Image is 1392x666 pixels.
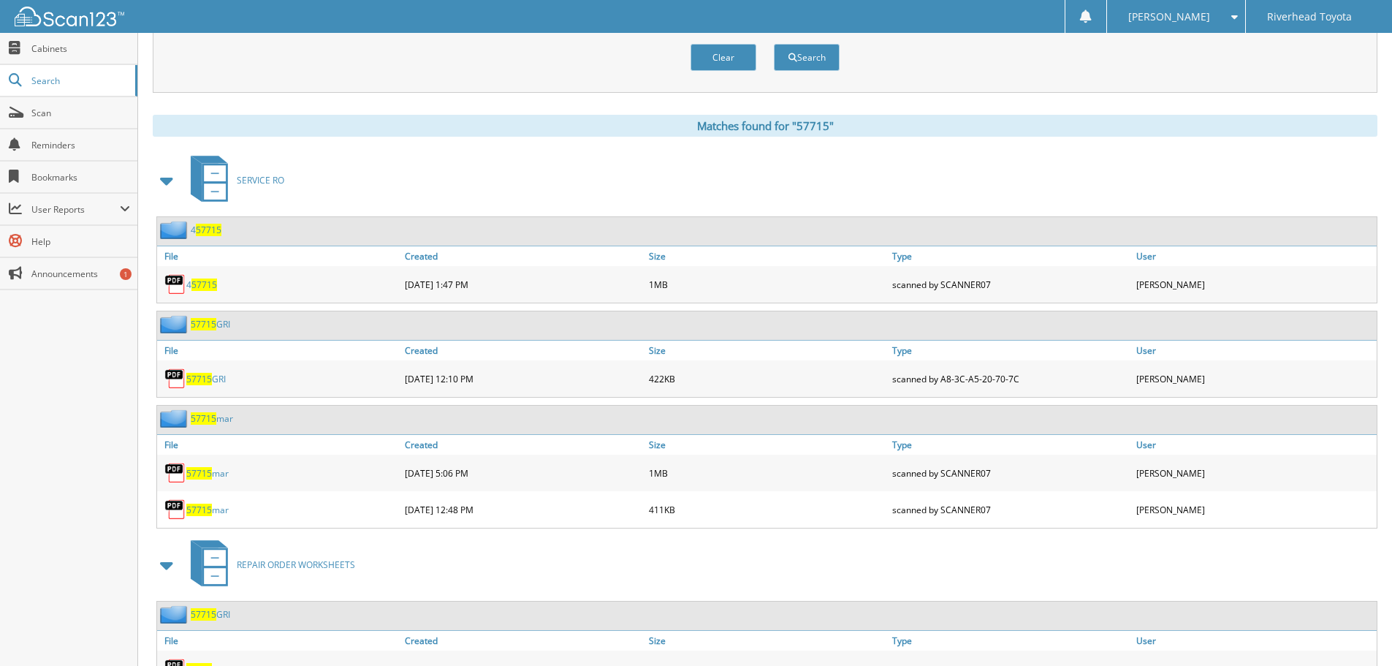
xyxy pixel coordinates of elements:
span: 57715 [191,318,216,330]
span: 57715 [186,467,212,480]
img: PDF.png [164,273,186,295]
a: Created [401,341,645,360]
div: [DATE] 12:48 PM [401,495,645,524]
div: 1MB [645,270,889,299]
img: PDF.png [164,368,186,390]
a: REPAIR ORDER WORKSHEETS [182,536,355,594]
span: [PERSON_NAME] [1128,12,1210,21]
a: Created [401,631,645,651]
a: User [1133,246,1377,266]
div: 1MB [645,458,889,488]
a: Created [401,435,645,455]
a: User [1133,341,1377,360]
a: 57715GRI [191,318,230,330]
div: [PERSON_NAME] [1133,270,1377,299]
a: Size [645,435,889,455]
span: 57715 [191,608,216,621]
div: 1 [120,268,132,280]
span: Cabinets [31,42,130,55]
a: SERVICE RO [182,151,284,209]
a: 57715GRI [186,373,226,385]
a: File [157,631,401,651]
a: 57715mar [186,504,229,516]
div: 422KB [645,364,889,393]
a: 457715 [191,224,221,236]
span: Scan [31,107,130,119]
a: User [1133,435,1377,455]
div: scanned by SCANNER07 [889,270,1133,299]
span: SERVICE RO [237,174,284,186]
img: scan123-logo-white.svg [15,7,124,26]
span: 57715 [191,279,217,291]
a: 57715mar [191,412,233,425]
span: Announcements [31,268,130,280]
img: folder2.png [160,605,191,624]
a: Size [645,631,889,651]
img: folder2.png [160,221,191,239]
div: [PERSON_NAME] [1133,495,1377,524]
button: Search [774,44,840,71]
a: File [157,341,401,360]
div: Matches found for "57715" [153,115,1377,137]
a: Type [889,246,1133,266]
a: Size [645,341,889,360]
span: 57715 [191,412,216,425]
img: folder2.png [160,409,191,428]
a: File [157,435,401,455]
div: scanned by SCANNER07 [889,495,1133,524]
img: folder2.png [160,315,191,333]
a: Created [401,246,645,266]
a: 57715GRI [191,608,230,621]
a: Type [889,631,1133,651]
div: [DATE] 12:10 PM [401,364,645,393]
img: PDF.png [164,462,186,484]
span: Help [31,235,130,248]
span: REPAIR ORDER WORKSHEETS [237,559,355,571]
span: Riverhead Toyota [1267,12,1352,21]
div: [PERSON_NAME] [1133,458,1377,488]
img: PDF.png [164,499,186,521]
a: Type [889,341,1133,360]
span: User Reports [31,203,120,216]
span: Bookmarks [31,171,130,183]
span: 57715 [196,224,221,236]
a: 57715mar [186,467,229,480]
div: scanned by SCANNER07 [889,458,1133,488]
div: [DATE] 1:47 PM [401,270,645,299]
span: Search [31,75,128,87]
a: User [1133,631,1377,651]
a: Type [889,435,1133,455]
div: 411KB [645,495,889,524]
a: File [157,246,401,266]
span: 57715 [186,504,212,516]
a: 457715 [186,279,217,291]
span: 57715 [186,373,212,385]
span: Reminders [31,139,130,151]
button: Clear [691,44,756,71]
div: scanned by A8-3C-A5-20-70-7C [889,364,1133,393]
a: Size [645,246,889,266]
div: [DATE] 5:06 PM [401,458,645,488]
div: [PERSON_NAME] [1133,364,1377,393]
